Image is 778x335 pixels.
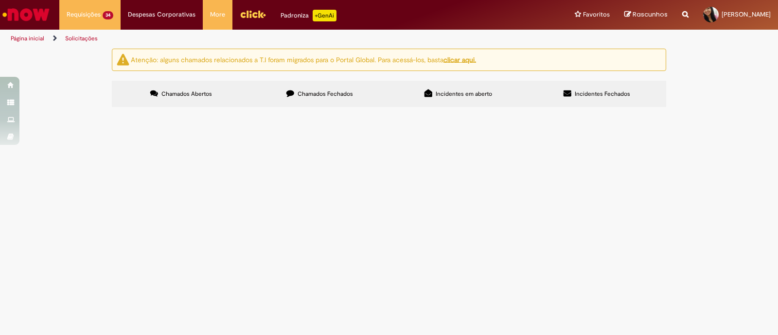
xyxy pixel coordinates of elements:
[240,7,266,21] img: click_logo_yellow_360x200.png
[575,90,630,98] span: Incidentes Fechados
[1,5,51,24] img: ServiceNow
[436,90,492,98] span: Incidentes em aberto
[722,10,771,18] span: [PERSON_NAME]
[298,90,353,98] span: Chamados Fechados
[67,10,101,19] span: Requisições
[313,10,336,21] p: +GenAi
[103,11,113,19] span: 34
[210,10,225,19] span: More
[281,10,336,21] div: Padroniza
[161,90,212,98] span: Chamados Abertos
[583,10,610,19] span: Favoritos
[65,35,98,42] a: Solicitações
[7,30,512,48] ul: Trilhas de página
[624,10,668,19] a: Rascunhos
[633,10,668,19] span: Rascunhos
[131,55,476,64] ng-bind-html: Atenção: alguns chamados relacionados a T.I foram migrados para o Portal Global. Para acessá-los,...
[11,35,44,42] a: Página inicial
[443,55,476,64] a: clicar aqui.
[128,10,195,19] span: Despesas Corporativas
